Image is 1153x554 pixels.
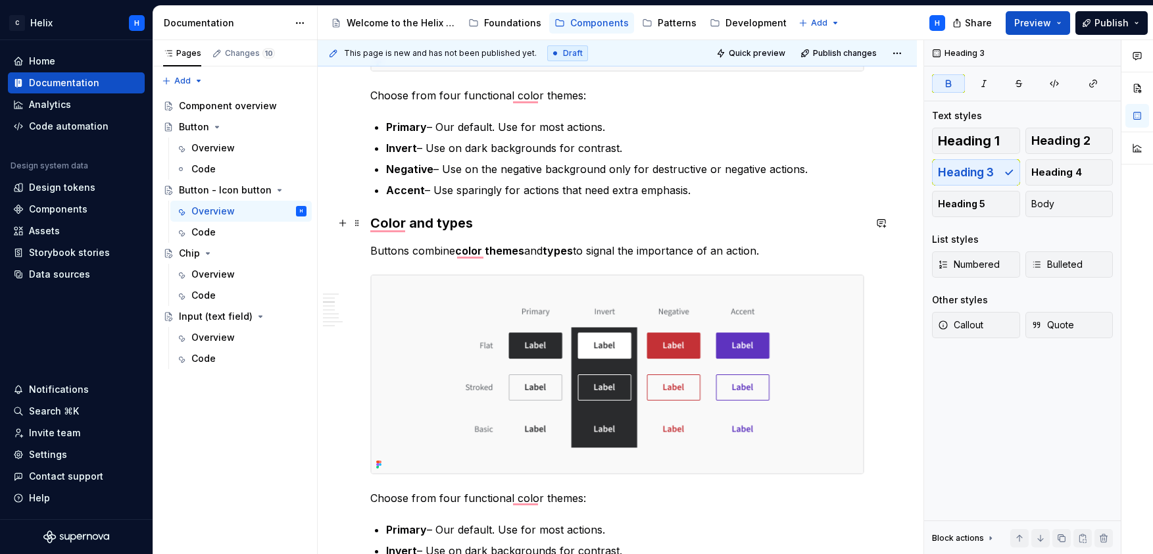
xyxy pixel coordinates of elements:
span: Bulleted [1031,258,1083,271]
span: 10 [262,48,275,59]
div: Chip [179,247,200,260]
a: Overview [170,138,312,159]
span: Callout [938,318,983,332]
div: Design tokens [29,181,95,194]
span: Preview [1014,16,1051,30]
button: Publish [1075,11,1148,35]
span: Heading 4 [1031,166,1082,179]
a: Code [170,285,312,306]
button: Publish changes [797,44,883,63]
button: Preview [1006,11,1070,35]
div: Data sources [29,268,90,281]
span: Draft [563,48,583,59]
p: Choose from four functional color themes: [370,490,864,506]
a: Components [8,199,145,220]
button: Bulleted [1025,251,1114,278]
div: Other styles [932,293,988,307]
a: Documentation [8,72,145,93]
a: Welcome to the Helix Design System [326,13,460,34]
div: Help [29,491,50,505]
div: Assets [29,224,60,238]
a: Code automation [8,116,145,137]
div: C [9,15,25,31]
div: Patterns [658,16,697,30]
button: Notifications [8,379,145,400]
span: Publish [1094,16,1129,30]
button: Body [1025,191,1114,217]
div: Analytics [29,98,71,111]
div: Settings [29,448,67,461]
p: – Use on dark backgrounds for contrast. [386,140,864,156]
div: H [134,18,139,28]
div: Foundations [484,16,541,30]
strong: Primary [386,523,427,536]
strong: Negative [386,163,433,176]
a: Development [704,13,792,34]
div: Input (text field) [179,310,253,323]
button: Callout [932,312,1020,338]
a: Home [8,51,145,72]
div: Block actions [932,529,996,547]
div: Contact support [29,470,103,483]
div: Documentation [29,76,99,89]
button: Numbered [932,251,1020,278]
button: CHelixH [3,9,150,37]
div: Development [725,16,787,30]
button: Add [158,72,207,90]
div: Overview [191,268,235,281]
button: Heading 4 [1025,159,1114,186]
strong: types [543,244,573,257]
a: Input (text field) [158,306,312,327]
a: Code [170,159,312,180]
div: Components [29,203,87,216]
p: – Our default. Use for most actions. [386,119,864,135]
a: Button - Icon button [158,180,312,201]
button: Add [795,14,844,32]
a: Button [158,116,312,138]
strong: Invert [386,141,417,155]
a: OverviewH [170,201,312,222]
p: – Use sparingly for actions that need extra emphasis. [386,182,864,198]
div: Home [29,55,55,68]
span: Quick preview [729,48,785,59]
a: Code [170,348,312,369]
img: 4b4f8bae-bfa9-4cfd-8cee-b4283f6fd50b.png [371,275,864,473]
div: Code [191,163,216,176]
div: Code [191,289,216,302]
div: Documentation [164,16,288,30]
a: Foundations [463,13,547,34]
a: Components [549,13,634,34]
span: Body [1031,197,1054,211]
div: Invite team [29,426,80,440]
div: Code [191,352,216,365]
a: Analytics [8,94,145,115]
span: Quote [1031,318,1074,332]
a: Component overview [158,95,312,116]
a: Assets [8,220,145,241]
strong: Accent [386,184,425,197]
button: Share [946,11,1000,35]
div: Code automation [29,120,109,133]
span: This page is new and has not been published yet. [344,48,537,59]
a: Storybook stories [8,242,145,263]
span: Add [174,76,191,86]
a: Overview [170,264,312,285]
a: Code [170,222,312,243]
p: Choose from four functional color themes: [370,88,864,103]
button: Help [8,488,145,509]
div: Overview [191,205,235,218]
div: Text styles [932,109,982,122]
div: List styles [932,233,979,246]
strong: color themes [455,244,524,257]
div: Storybook stories [29,246,110,259]
span: Numbered [938,258,1000,271]
button: Quote [1025,312,1114,338]
p: – Our default. Use for most actions. [386,522,864,538]
strong: Primary [386,120,427,134]
div: Component overview [179,99,277,113]
div: Overview [191,141,235,155]
div: Button - Icon button [179,184,272,197]
a: Settings [8,444,145,465]
div: Helix [30,16,53,30]
a: Invite team [8,422,145,443]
